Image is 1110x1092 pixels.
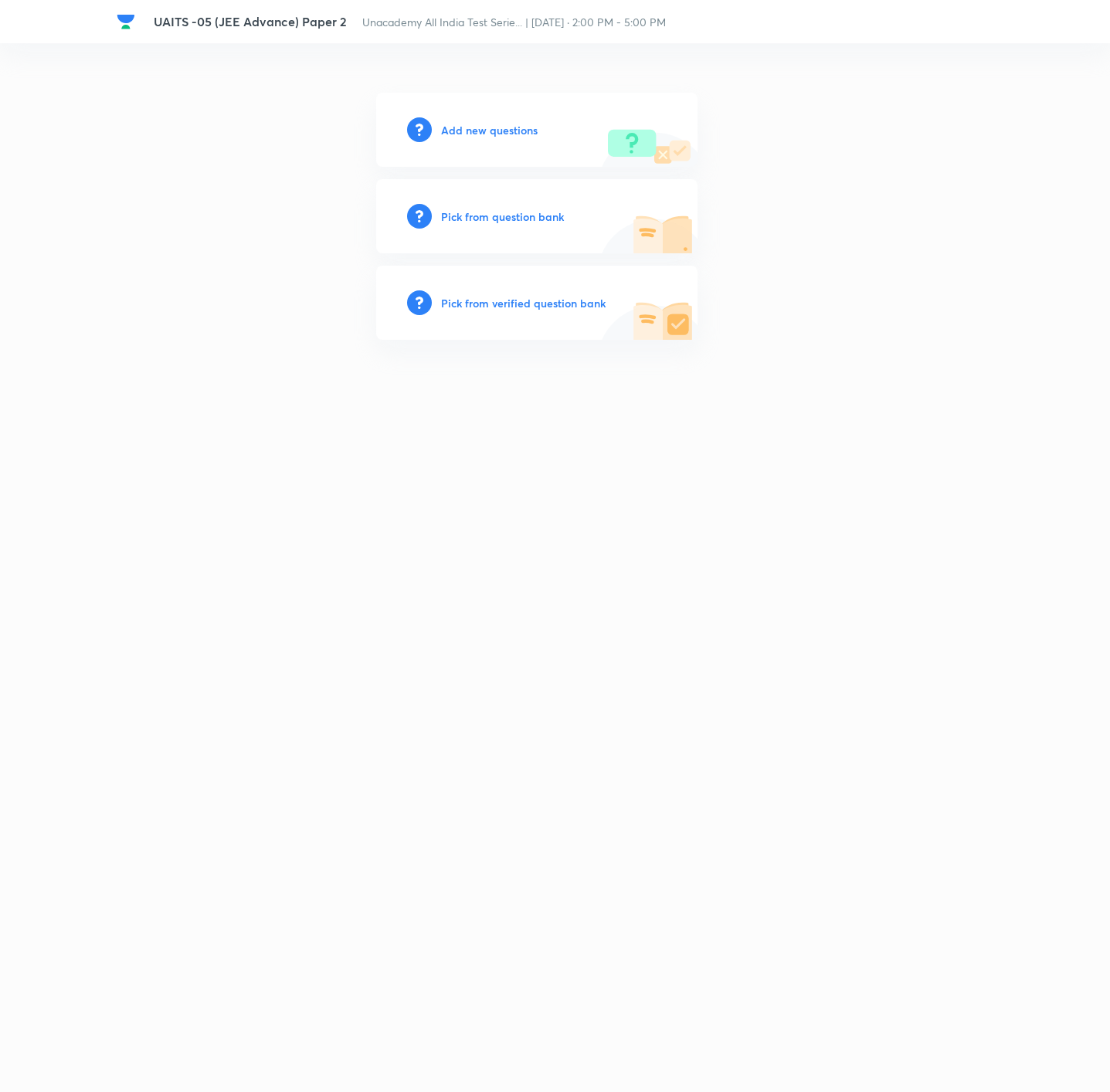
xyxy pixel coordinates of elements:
h6: Pick from question bank [441,209,564,225]
span: UAITS -05 (JEE Advance) Paper 2 [154,13,347,29]
a: Company Logo [117,12,141,31]
h6: Pick from verified question bank [441,295,606,311]
h6: Add new questions [441,122,538,138]
span: Unacademy All India Test Serie... | [DATE] · 2:00 PM - 5:00 PM [362,15,666,29]
img: Company Logo [117,12,135,31]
